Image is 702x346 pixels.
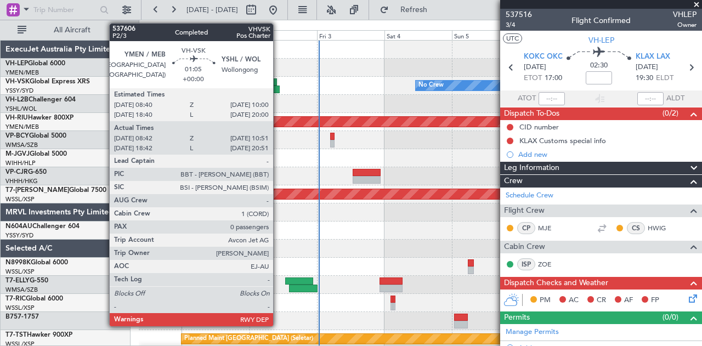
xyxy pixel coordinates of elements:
[375,1,440,19] button: Refresh
[186,5,238,15] span: [DATE] - [DATE]
[504,241,545,253] span: Cabin Crew
[5,133,66,139] a: VP-BCYGlobal 5000
[5,78,90,85] a: VH-VSKGlobal Express XRS
[590,60,608,71] span: 02:30
[5,195,35,203] a: WSSL/XSP
[673,20,697,30] span: Owner
[519,136,606,145] div: KLAX Customs special info
[5,60,28,67] span: VH-LEP
[49,168,233,184] div: Planned Maint [GEOGRAPHIC_DATA] ([GEOGRAPHIC_DATA] Intl)
[571,15,631,26] div: Flight Confirmed
[5,60,65,67] a: VH-LEPGlobal 6000
[538,259,563,269] a: ZOE
[504,175,523,188] span: Crew
[141,22,160,31] div: [DATE]
[651,295,659,306] span: FP
[504,205,545,217] span: Flight Crew
[384,30,452,40] div: Sat 4
[539,92,565,105] input: --:--
[636,62,658,73] span: [DATE]
[5,87,33,95] a: YSSY/SYD
[5,159,36,167] a: WIHH/HLP
[588,35,614,46] span: VH-LEP
[5,151,67,157] a: M-JGVJGlobal 5000
[519,122,559,132] div: CID number
[5,169,47,175] a: VP-CJRG-650
[5,187,106,194] a: T7-[PERSON_NAME]Global 7500
[5,169,28,175] span: VP-CJR
[504,107,559,120] span: Dispatch To-Dos
[391,6,437,14] span: Refresh
[250,30,317,40] div: Thu 2
[666,93,684,104] span: ALDT
[5,314,39,320] a: B757-1757
[5,332,27,338] span: T7-TST
[5,223,80,230] a: N604AUChallenger 604
[5,133,29,139] span: VP-BCY
[5,187,69,194] span: T7-[PERSON_NAME]
[636,52,670,63] span: KLAX LAX
[5,314,27,320] span: B757-1
[506,9,532,20] span: 537516
[5,231,33,240] a: YSSY/SYD
[648,223,672,233] a: HWIG
[504,162,559,174] span: Leg Information
[673,9,697,20] span: VHLEP
[524,52,563,63] span: KOKC OKC
[506,190,553,201] a: Schedule Crew
[5,78,30,85] span: VH-VSK
[656,73,673,84] span: ELDT
[504,311,530,324] span: Permits
[12,21,119,39] button: All Aircraft
[569,295,579,306] span: AC
[317,30,384,40] div: Fri 3
[182,30,249,40] div: Wed 1
[5,304,35,312] a: WSSL/XSP
[5,69,39,77] a: YMEN/MEB
[524,62,546,73] span: [DATE]
[5,105,37,113] a: YSHL/WOL
[506,327,559,338] a: Manage Permits
[5,259,68,266] a: N8998KGlobal 6000
[33,2,97,18] input: Trip Number
[5,115,28,121] span: VH-RIU
[545,73,562,84] span: 17:00
[636,73,653,84] span: 19:30
[5,177,38,185] a: VHHH/HKG
[5,115,73,121] a: VH-RIUHawker 800XP
[538,223,563,233] a: MJE
[5,259,31,266] span: N8998K
[518,93,536,104] span: ATOT
[518,150,697,159] div: Add new
[517,222,535,234] div: CP
[5,151,30,157] span: M-JGVJ
[183,22,202,31] div: [DATE]
[5,141,38,149] a: WMSA/SZB
[517,258,535,270] div: ISP
[597,295,606,306] span: CR
[5,286,38,294] a: WMSA/SZB
[5,277,30,284] span: T7-ELLY
[114,30,182,40] div: Tue 30
[5,332,72,338] a: T7-TSTHawker 900XP
[5,296,26,302] span: T7-RIC
[663,311,678,323] span: (0/0)
[506,20,532,30] span: 3/4
[540,295,551,306] span: PM
[5,223,32,230] span: N604AU
[524,73,542,84] span: ETOT
[418,77,444,94] div: No Crew
[627,222,645,234] div: CS
[503,33,522,43] button: UTC
[452,30,519,40] div: Sun 5
[5,97,29,103] span: VH-L2B
[5,296,63,302] a: T7-RICGlobal 6000
[5,97,76,103] a: VH-L2BChallenger 604
[624,295,633,306] span: AF
[5,123,39,131] a: YMEN/MEB
[5,277,48,284] a: T7-ELLYG-550
[29,26,116,34] span: All Aircraft
[663,107,678,119] span: (0/2)
[5,268,35,276] a: WSSL/XSP
[504,277,608,290] span: Dispatch Checks and Weather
